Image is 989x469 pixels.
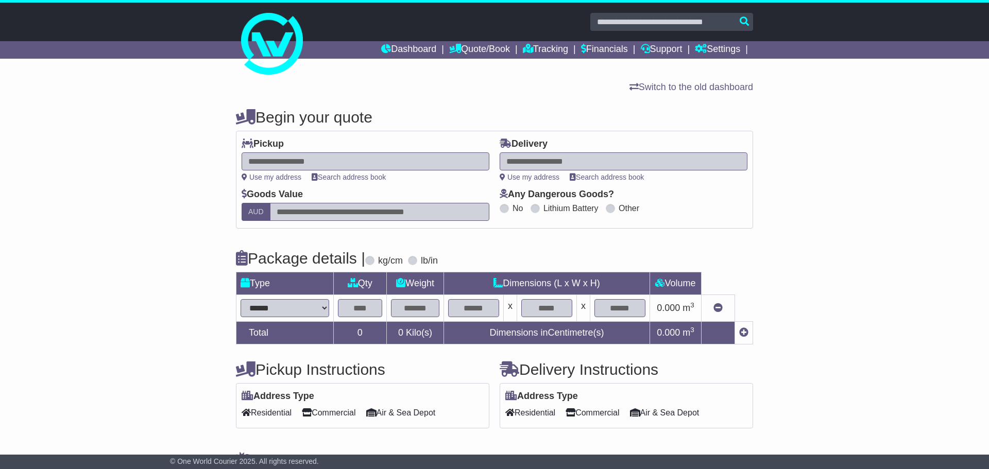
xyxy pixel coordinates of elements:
[444,322,650,344] td: Dimensions in Centimetre(s)
[444,272,650,295] td: Dimensions (L x W x H)
[630,405,700,421] span: Air & Sea Depot
[500,138,548,150] label: Delivery
[500,173,559,181] a: Use my address
[398,327,403,338] span: 0
[242,138,284,150] label: Pickup
[641,41,683,59] a: Support
[505,391,578,402] label: Address Type
[500,361,753,378] h4: Delivery Instructions
[576,295,590,322] td: x
[505,405,555,421] span: Residential
[236,322,334,344] td: Total
[312,173,386,181] a: Search address book
[683,303,694,313] span: m
[333,272,387,295] td: Qty
[566,405,619,421] span: Commercial
[449,41,510,59] a: Quote/Book
[421,255,438,267] label: lb/in
[381,41,436,59] a: Dashboard
[236,451,753,468] h4: Warranty & Insurance
[378,255,403,267] label: kg/cm
[503,295,517,322] td: x
[650,272,701,295] td: Volume
[690,301,694,309] sup: 3
[236,361,489,378] h4: Pickup Instructions
[657,303,680,313] span: 0.000
[170,457,319,465] span: © One World Courier 2025. All rights reserved.
[683,327,694,338] span: m
[236,272,334,295] td: Type
[387,322,444,344] td: Kilo(s)
[302,405,355,421] span: Commercial
[523,41,568,59] a: Tracking
[543,203,599,213] label: Lithium Battery
[581,41,628,59] a: Financials
[242,405,292,421] span: Residential
[657,327,680,338] span: 0.000
[387,272,444,295] td: Weight
[236,109,753,126] h4: Begin your quote
[242,203,270,221] label: AUD
[236,250,365,267] h4: Package details |
[713,303,723,313] a: Remove this item
[366,405,436,421] span: Air & Sea Depot
[242,189,303,200] label: Goods Value
[695,41,740,59] a: Settings
[242,173,301,181] a: Use my address
[333,322,387,344] td: 0
[570,173,644,181] a: Search address book
[242,391,314,402] label: Address Type
[500,189,614,200] label: Any Dangerous Goods?
[690,326,694,334] sup: 3
[629,82,753,92] a: Switch to the old dashboard
[513,203,523,213] label: No
[619,203,639,213] label: Other
[739,327,748,338] a: Add new item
